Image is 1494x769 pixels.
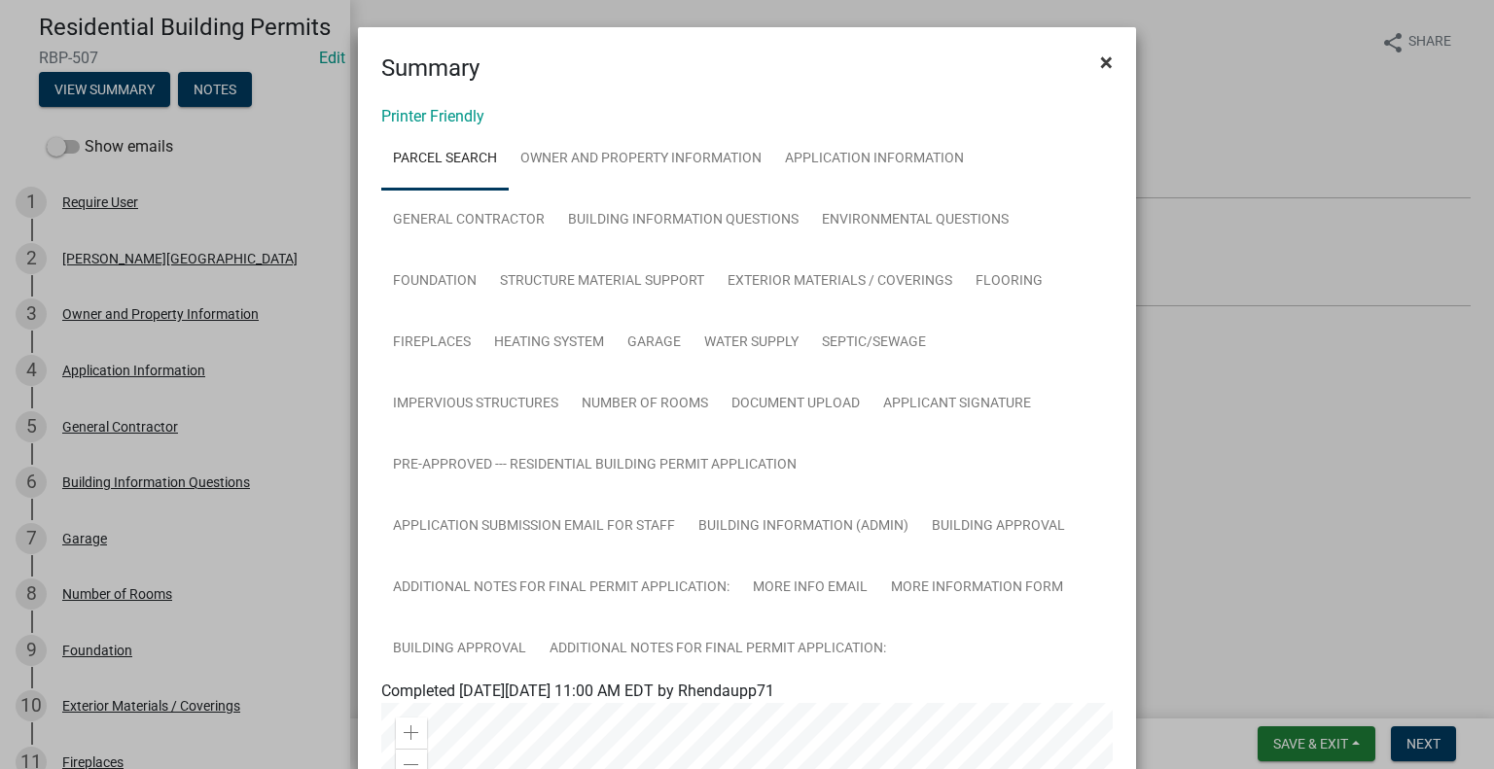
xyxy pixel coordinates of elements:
[773,128,976,191] a: Application Information
[381,496,687,558] a: Application Submission Email for Staff
[964,251,1054,313] a: Flooring
[381,373,570,436] a: Impervious Structures
[396,717,427,749] div: Zoom in
[810,190,1020,252] a: Environmental Questions
[381,618,538,681] a: Building Approval
[871,373,1043,436] a: Applicant Signature
[381,128,509,191] a: Parcel search
[720,373,871,436] a: Document Upload
[570,373,720,436] a: Number of Rooms
[381,682,774,700] span: Completed [DATE][DATE] 11:00 AM EDT by Rhendaupp71
[482,312,616,374] a: Heating System
[716,251,964,313] a: Exterior Materials / Coverings
[381,557,741,619] a: Additional Notes for Final Permit Application:
[381,107,484,125] a: Printer Friendly
[556,190,810,252] a: Building Information Questions
[509,128,773,191] a: Owner and Property Information
[381,312,482,374] a: Fireplaces
[810,312,938,374] a: Septic/Sewage
[381,435,808,497] a: Pre-Approved --- Residential Building Permit Application
[879,557,1075,619] a: More Information Form
[538,618,898,681] a: Additional Notes for Final Permit Application:
[920,496,1077,558] a: Building Approval
[741,557,879,619] a: More Info Email
[616,312,693,374] a: Garage
[488,251,716,313] a: Structure Material Support
[381,51,480,86] h4: Summary
[693,312,810,374] a: Water Supply
[1100,49,1113,76] span: ×
[687,496,920,558] a: Building Information (Admin)
[381,190,556,252] a: General Contractor
[381,251,488,313] a: Foundation
[1085,35,1128,89] button: Close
